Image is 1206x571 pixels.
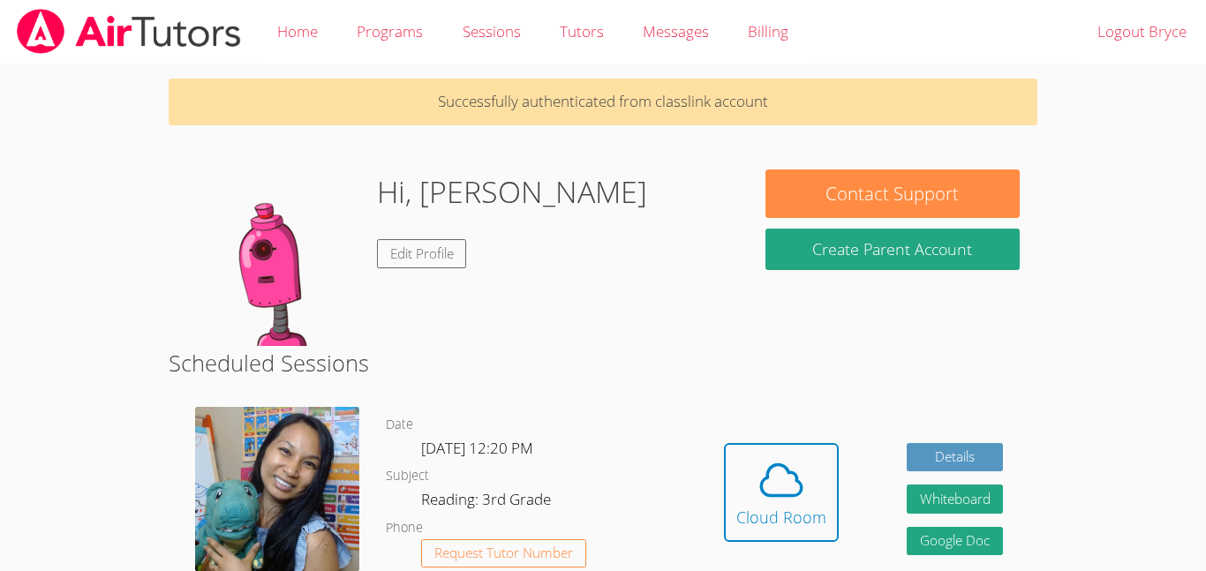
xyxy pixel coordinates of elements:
dt: Phone [386,517,423,539]
button: Contact Support [765,169,1020,218]
a: Edit Profile [377,239,467,268]
button: Create Parent Account [765,229,1020,270]
a: Details [907,443,1004,472]
dd: Reading: 3rd Grade [421,487,554,517]
a: Google Doc [907,527,1004,556]
button: Request Tutor Number [421,539,586,568]
img: airtutors_banner-c4298cdbf04f3fff15de1276eac7730deb9818008684d7c2e4769d2f7ddbe033.png [15,9,243,54]
img: Untitled%20design%20(19).png [195,407,359,571]
dt: Date [386,414,413,436]
div: Cloud Room [736,505,826,530]
h1: Hi, [PERSON_NAME] [377,169,647,214]
img: default.png [186,169,363,346]
span: Request Tutor Number [434,546,573,560]
span: [DATE] 12:20 PM [421,438,533,458]
button: Whiteboard [907,485,1004,514]
span: Messages [643,21,709,41]
button: Cloud Room [724,443,839,542]
p: Successfully authenticated from classlink account [169,79,1037,125]
h2: Scheduled Sessions [169,346,1037,379]
dt: Subject [386,465,429,487]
